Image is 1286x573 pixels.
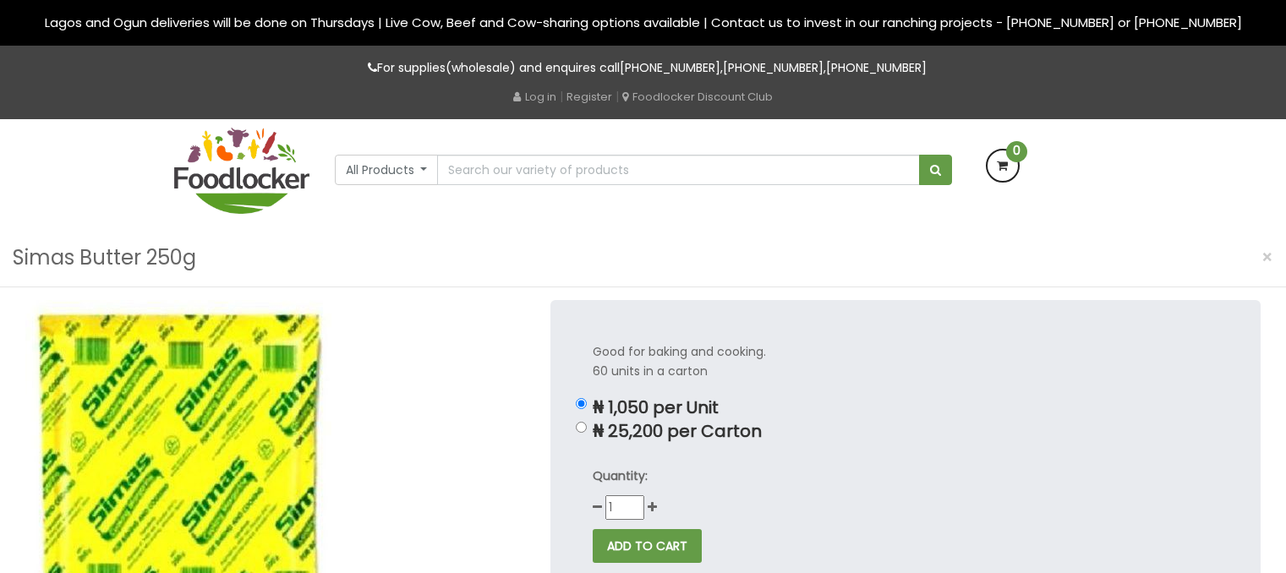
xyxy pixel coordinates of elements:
a: [PHONE_NUMBER] [826,59,927,76]
h3: Simas Butter 250g [13,242,196,274]
button: Close [1253,240,1282,275]
a: Log in [513,89,556,105]
button: ADD TO CART [593,529,702,563]
p: For supplies(wholesale) and enquires call , , [174,58,1113,78]
p: ₦ 1,050 per Unit [593,398,1218,417]
strong: Quantity: [593,467,648,484]
a: Foodlocker Discount Club [622,89,773,105]
img: FoodLocker [174,128,309,214]
input: ₦ 1,050 per Unit [576,398,587,409]
span: | [560,88,563,105]
a: [PHONE_NUMBER] [723,59,824,76]
a: [PHONE_NUMBER] [620,59,720,76]
p: ₦ 25,200 per Carton [593,422,1218,441]
p: Good for baking and cooking. 60 units in a carton [593,342,1218,381]
input: Search our variety of products [437,155,919,185]
button: All Products [335,155,439,185]
a: Register [566,89,612,105]
span: × [1261,245,1273,270]
span: Lagos and Ogun deliveries will be done on Thursdays | Live Cow, Beef and Cow-sharing options avai... [45,14,1242,31]
span: 0 [1006,141,1027,162]
input: ₦ 25,200 per Carton [576,422,587,433]
span: | [616,88,619,105]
